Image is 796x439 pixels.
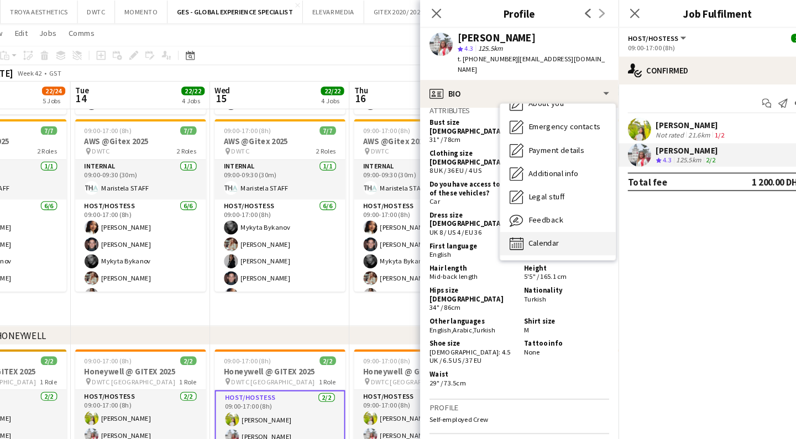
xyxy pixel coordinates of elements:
span: Mid-back length [429,258,475,266]
span: t. [PHONE_NUMBER] [455,51,513,60]
div: Emergency contacts [496,109,605,131]
div: Legal stuff [496,176,605,198]
div: Payment details [496,131,605,154]
div: HONEYWELL [18,313,66,324]
span: Arabic , [451,308,470,316]
span: English , [429,308,451,316]
div: Confirmed [608,54,796,80]
h3: AWS @Gitex 2025 [226,129,349,139]
a: Edit [31,24,53,39]
app-card-role: Host/Hostess2/209:00-17:00 (8h)[PERSON_NAME][PERSON_NAME] [93,370,217,424]
app-skills-label: 2/2 [691,147,700,156]
span: 4.3 [462,41,470,50]
span: [DEMOGRAPHIC_DATA]: 4.5 UK / 6.5 US / 37 EU [429,329,506,346]
span: Legal stuff [522,181,557,191]
app-card-role: Internal1/109:00-09:30 (30m)Maristela STAFF [226,152,349,189]
span: Turkish [519,279,540,287]
span: About you [522,93,556,103]
span: 7/7 [61,120,76,128]
div: 5 Jobs [62,92,83,100]
div: 125.5km [661,147,689,157]
div: THA3532 [429,426,599,437]
span: 1 Role [192,358,208,366]
span: DWTC [GEOGRAPHIC_DATA] [109,358,188,366]
span: 22/22 [326,82,348,91]
button: DWTC [96,1,131,22]
h3: Honeywell @ GITEX 2025 [226,347,349,357]
span: 4.3 [650,147,658,156]
div: Calendar [496,220,605,242]
div: Not rated [643,124,672,132]
h3: Profile [429,381,599,391]
span: 7/7 [325,120,341,128]
span: Jobs [59,27,76,36]
app-card-role: Host/Hostess2/209:00-17:00 (8h)[PERSON_NAME][PERSON_NAME] [226,370,349,426]
h5: Hips size [DEMOGRAPHIC_DATA] [429,271,510,287]
div: GST [69,65,80,73]
span: Edit [35,27,48,36]
div: 09:00-17:00 (8h)2/2Honeywell @ GITEX 2025 DWTC [GEOGRAPHIC_DATA]1 RoleHost/Hostess2/209:00-17:00 ... [358,331,481,424]
app-job-card: 09:00-17:00 (8h)2/2Honeywell @ GITEX 2025 DWTC [GEOGRAPHIC_DATA]1 RoleHost/Hostess2/209:00-17:00 ... [93,331,217,424]
span: 125.5km [473,41,501,50]
h5: Tattoo info [519,321,599,329]
span: M [519,308,523,316]
h3: AWS @Gitex 2025 [93,129,217,139]
app-card-role: Host/Hostess6/609:00-17:00 (8h)[PERSON_NAME][PERSON_NAME]Mykyta Bykanov[PERSON_NAME][PERSON_NAME] [93,189,217,307]
div: 09:00-17:00 (8h) [617,41,787,49]
div: Feedback [496,198,605,220]
span: 8 UK / 36 EU / 4 US [429,157,478,166]
span: DWTC [GEOGRAPHIC_DATA] [374,358,453,366]
span: 2/2 [772,32,787,40]
span: Car [429,187,439,195]
span: 16 [356,87,371,100]
h5: Hair length [429,250,510,258]
h5: Shoe size [429,321,510,329]
h3: Honeywell @ GITEX 2025 [93,347,217,357]
app-job-card: 09:00-17:00 (8h)7/7AWS @Gitex 2025 DWTC2 RolesInternal1/109:00-09:30 (30m)Maristela STAFFHost/Hos... [226,113,349,277]
h5: Height [519,250,599,258]
span: Host/Hostess [617,32,665,40]
h5: Clothing size [DEMOGRAPHIC_DATA] [429,141,510,157]
span: 2/2 [193,338,208,346]
app-card-role: Host/Hostess6/609:00-17:00 (8h)Mykyta Bykanov[PERSON_NAME][PERSON_NAME][PERSON_NAME][PERSON_NAME] [226,189,349,307]
button: MOMENTO [131,1,181,22]
span: Comms [87,27,112,36]
span: English [429,237,449,245]
span: 31" / 78cm [429,128,459,136]
span: 15 [224,87,240,100]
h3: Unique ID [429,414,599,424]
p: Self-employed Crew [429,393,599,401]
div: [PERSON_NAME] [643,114,710,124]
span: None [519,329,533,337]
span: Payment details [522,137,575,147]
span: 2 Roles [57,139,76,147]
h5: Nationality [519,271,599,279]
span: 2/2 [61,338,76,346]
div: 1 200.00 DH [735,167,778,178]
app-job-card: 09:00-17:00 (8h)7/7AWS @Gitex 2025 DWTC2 RolesInternal1/109:00-09:30 (30m)Maristela STAFFHost/Hos... [358,113,481,277]
app-card-role: Host/Hostess6/609:00-17:00 (8h)[PERSON_NAME][PERSON_NAME]Mykyta Bykanov[PERSON_NAME][PERSON_NAME] [358,189,481,307]
div: [PERSON_NAME] [643,137,702,147]
h5: Do you have access to any of these vehicles? [429,170,510,187]
div: 09:00-17:00 (8h)7/7AWS @Gitex 2025 DWTC2 RolesInternal1/109:00-09:30 (30m)Maristela STAFFHost/Hos... [93,113,217,277]
button: Host/Hostess [617,32,674,40]
span: 2/2 [325,338,341,346]
app-card-role: Internal1/109:00-09:30 (30m)Maristela STAFF [93,152,217,189]
div: Total fee [617,167,654,178]
h5: First language [429,229,510,237]
div: 4 Jobs [327,92,348,100]
span: Emergency contacts [522,115,591,125]
h3: AWS @Gitex 2025 [358,129,481,139]
div: 4 Jobs [195,92,216,100]
button: TROYA AESTHETICS [23,1,96,22]
h3: Attributes [429,99,599,109]
span: 09:00-17:00 (8h) [102,120,147,128]
span: DWTC [374,139,391,147]
span: DWTC [242,139,259,147]
span: 2 Roles [322,139,341,147]
a: Jobs [55,24,80,39]
span: Thu [358,81,371,91]
button: ELEVAR MEDIA [309,1,367,22]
